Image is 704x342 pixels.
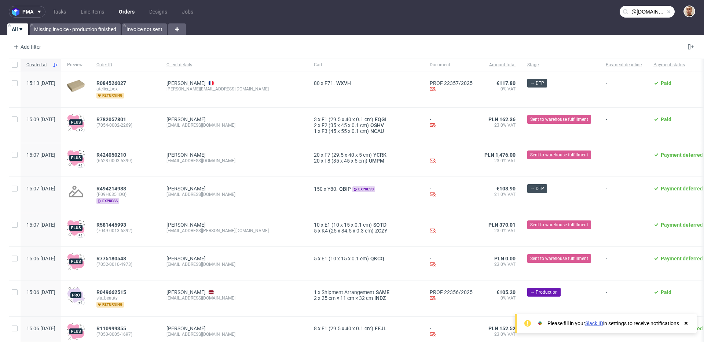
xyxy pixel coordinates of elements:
[314,289,317,295] span: 1
[488,222,516,228] span: PLN 370.01
[7,23,28,35] a: All
[96,331,155,337] span: (7053-0005-1697)
[96,256,128,261] a: R775180548
[122,23,167,35] a: Invoice not sent
[369,256,386,261] a: QKCQ
[314,158,418,164] div: x
[96,122,155,128] span: (7054-0002-2269)
[314,228,418,234] div: x
[547,320,679,327] div: Please fill in your in settings to receive notifications
[661,116,671,122] span: Paid
[338,186,352,192] span: QBIP
[367,158,386,164] span: UMPM
[322,289,374,295] span: Shipment Arrangement
[661,222,703,228] span: Payment deferred
[606,152,642,168] span: -
[166,222,206,228] a: [PERSON_NAME]
[530,255,588,262] span: Sent to warehouse fulfillment
[26,62,49,68] span: Created at
[67,183,85,200] img: no_design.png
[496,186,516,192] span: €108.90
[430,256,473,268] div: -
[488,326,516,331] span: PLN 152.52
[314,122,317,128] span: 2
[661,186,703,192] span: Payment deferred
[9,6,45,18] button: pma
[96,62,155,68] span: Order ID
[96,116,126,122] span: R782057801
[166,295,302,301] div: [EMAIL_ADDRESS][DOMAIN_NAME]
[484,62,516,68] span: Amount total
[166,86,302,92] div: [PERSON_NAME][EMAIL_ADDRESS][DOMAIN_NAME]
[661,289,671,295] span: Paid
[166,192,302,197] div: [EMAIL_ADDRESS][DOMAIN_NAME]
[314,80,320,86] span: 80
[373,295,387,301] a: INDZ
[322,228,374,234] span: K4 (25 x 34.5 x 0.3 cm)
[314,295,418,301] div: x
[166,331,302,337] div: [EMAIL_ADDRESS][DOMAIN_NAME]
[12,8,22,16] img: logo
[67,62,85,68] span: Preview
[430,326,473,338] div: -
[606,326,642,341] span: -
[96,295,155,301] span: sia_beauty
[96,80,128,86] a: R084526027
[606,186,642,204] span: -
[488,116,516,122] span: PLN 162.36
[67,114,85,131] img: plus-icon.676465ae8f3a83198b3f.png
[314,128,418,134] div: x
[26,186,55,192] span: 15:07 [DATE]
[661,256,703,261] span: Payment deferred
[372,222,388,228] a: SQTD
[352,186,375,192] span: express
[324,158,367,164] span: F8 (35 x 45 x 5 cm)
[335,80,352,86] span: WXVH
[22,9,33,14] span: pma
[26,116,55,122] span: 15:09 [DATE]
[166,158,302,164] div: [EMAIL_ADDRESS][DOMAIN_NAME]
[322,256,369,261] span: E1 (10 x 15 x 0.1 cm)
[374,289,391,295] span: SAME
[96,256,126,261] span: R775180548
[496,289,516,295] span: €105.20
[324,222,372,228] span: E1 (10 x 15 x 0.1 cm)
[430,80,473,86] a: PROF 22357/2025
[96,186,126,192] span: R494214988
[606,116,642,134] span: -
[373,326,388,331] a: FEJL
[653,62,703,68] span: Payment status
[166,152,206,158] a: [PERSON_NAME]
[606,256,642,271] span: -
[585,320,603,326] a: Slack ID
[96,186,128,192] a: R494214988
[314,158,320,164] span: 20
[314,256,418,261] div: x
[322,326,373,331] span: F1 (29.5 x 40 x 0.1 cm)
[96,326,126,331] span: R110999355
[536,320,544,327] img: Slack
[484,122,516,128] span: 23.0% VAT
[67,80,85,92] img: plain-eco.9b3ba858dad33fd82c36.png
[96,116,128,122] a: R782057801
[314,186,418,192] div: x
[177,6,198,18] a: Jobs
[26,289,55,295] span: 15:06 [DATE]
[96,192,155,197] span: (F09H6351DG)
[314,222,418,228] div: x
[527,62,594,68] span: Stage
[430,222,473,235] div: -
[373,116,388,122] span: EQGI
[322,122,369,128] span: F2 (35 x 45 x 0.1 cm)
[369,128,385,134] a: NCAU
[96,158,155,164] span: (6628-0003-5399)
[314,289,418,295] div: x
[530,222,588,228] span: Sent to warehouse fulfillment
[96,222,126,228] span: R581445993
[67,286,85,304] img: pro-icon.017ec5509f39f3e742e3.png
[314,122,418,128] div: x
[661,80,671,86] span: Paid
[484,228,516,234] span: 23.0% VAT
